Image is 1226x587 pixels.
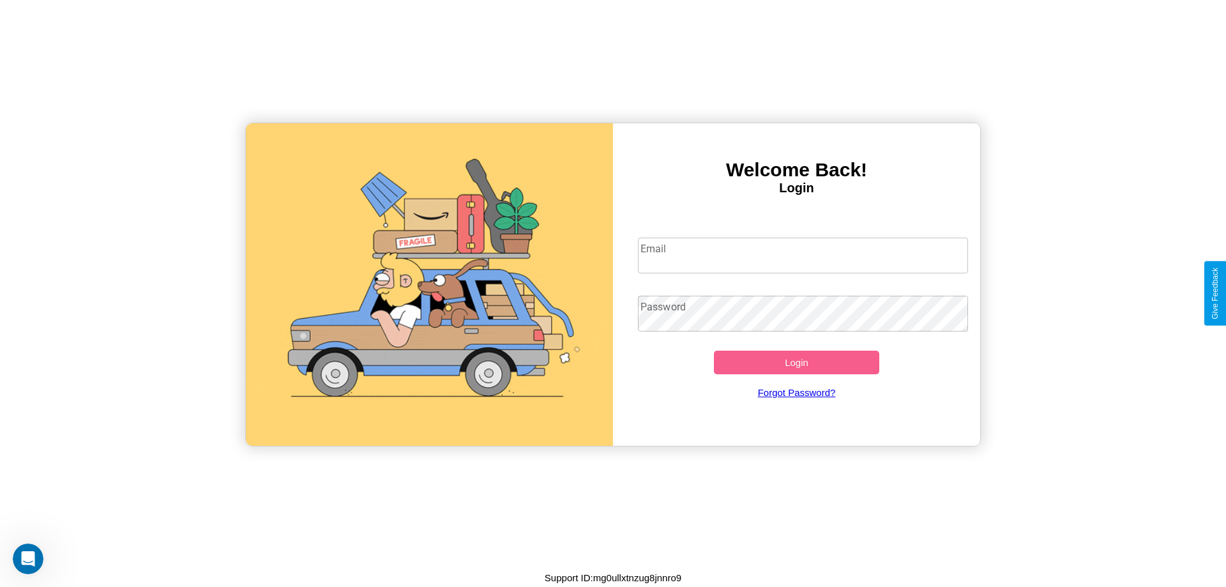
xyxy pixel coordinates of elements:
[613,159,980,181] h3: Welcome Back!
[613,181,980,195] h4: Login
[1211,268,1220,319] div: Give Feedback
[632,374,962,411] a: Forgot Password?
[13,544,43,574] iframe: Intercom live chat
[246,123,613,446] img: gif
[545,569,681,586] p: Support ID: mg0ullxtnzug8jnnro9
[714,351,879,374] button: Login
